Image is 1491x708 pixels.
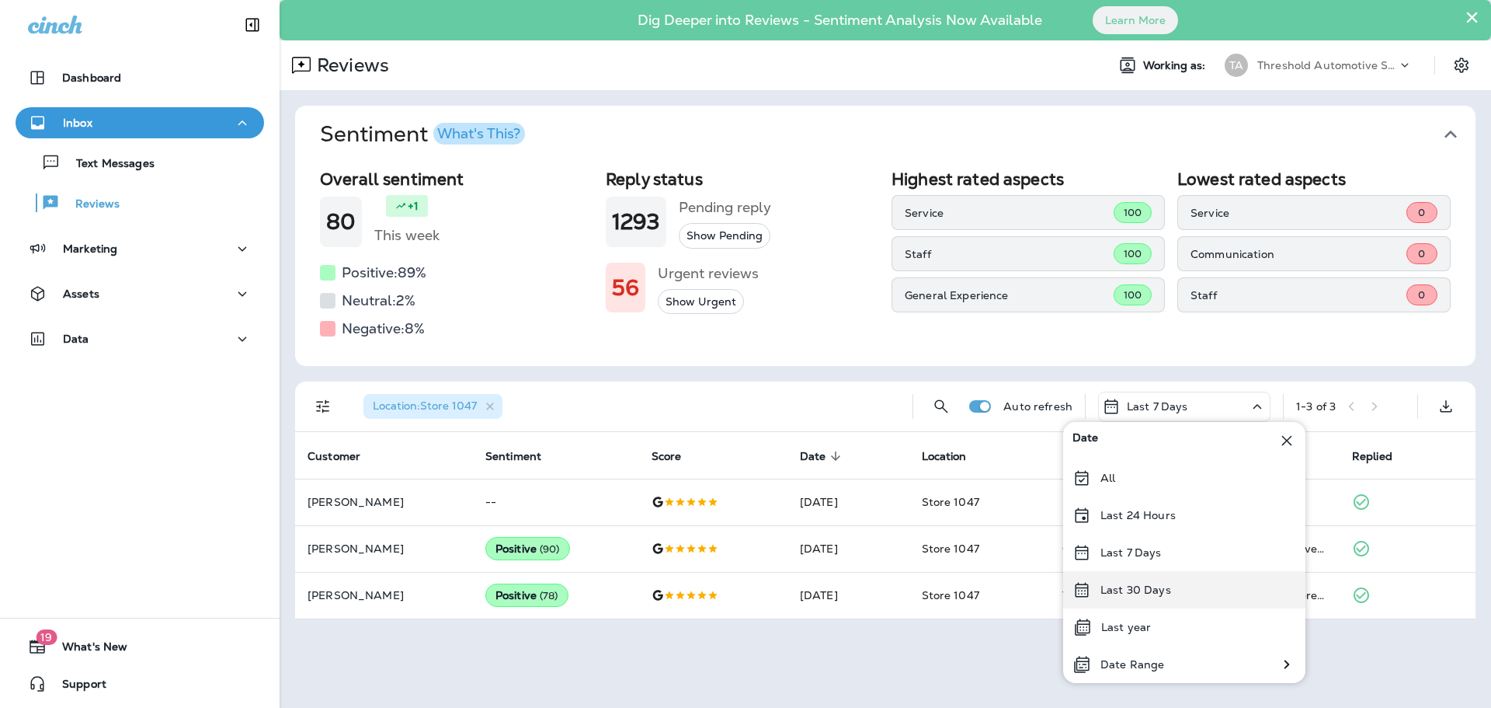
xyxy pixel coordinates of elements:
[922,588,979,602] span: Store 1047
[800,449,846,463] span: Date
[787,572,909,619] td: [DATE]
[1448,51,1475,79] button: Settings
[1418,288,1425,302] span: 0
[16,668,264,699] button: Support
[308,449,381,463] span: Customer
[485,537,570,560] div: Positive
[16,278,264,309] button: Assets
[1127,400,1188,413] p: Last 7 Days
[16,187,264,219] button: Reviews
[16,146,264,179] button: Text Messages
[1465,5,1479,30] button: Close
[1003,400,1072,413] p: Auto refresh
[1101,621,1151,633] p: Last year
[47,640,127,659] span: What's New
[612,209,660,235] h1: 1293
[922,449,987,463] span: Location
[1418,247,1425,260] span: 0
[1072,431,1099,450] span: Date
[1093,6,1178,34] button: Learn More
[922,495,979,509] span: Store 1047
[1100,472,1115,484] p: All
[47,678,106,696] span: Support
[1062,541,1327,556] div: Good vibes, dog lovers, and they really deserve some love for being on the spot and present. Amaz...
[1257,59,1397,71] p: Threshold Automotive Service dba Grease Monkey
[231,9,274,40] button: Collapse Sidebar
[1100,658,1164,671] p: Date Range
[905,207,1114,219] p: Service
[63,288,99,300] p: Assets
[363,394,502,419] div: Location:Store 1047
[540,542,560,556] span: ( 90 )
[1190,207,1406,219] p: Service
[473,479,639,525] td: --
[295,163,1475,366] div: SentimentWhat's This?
[342,288,415,313] h5: Neutral: 2 %
[593,18,1087,23] p: Dig Deeper into Reviews - Sentiment Analysis Now Available
[308,450,360,463] span: Customer
[1352,450,1392,463] span: Replied
[320,169,593,189] h2: Overall sentiment
[540,589,558,602] span: ( 78 )
[1177,169,1451,189] h2: Lowest rated aspects
[16,323,264,354] button: Data
[1296,400,1336,413] div: 1 - 3 of 3
[1190,248,1406,260] p: Communication
[308,589,461,602] p: [PERSON_NAME]
[308,496,461,508] p: [PERSON_NAME]
[1352,449,1413,463] span: Replied
[326,209,356,235] h1: 80
[652,450,682,463] span: Score
[1418,206,1425,219] span: 0
[308,391,339,422] button: Filters
[62,71,121,84] p: Dashboard
[612,275,639,301] h1: 56
[16,62,264,93] button: Dashboard
[63,333,89,345] p: Data
[658,289,744,315] button: Show Urgent
[679,223,770,249] button: Show Pending
[342,316,425,341] h5: Negative: 8 %
[922,450,967,463] span: Location
[905,248,1114,260] p: Staff
[308,106,1488,163] button: SentimentWhat's This?
[1430,391,1461,422] button: Export as CSV
[905,289,1114,302] p: General Experience
[60,197,120,212] p: Reviews
[658,261,759,286] h5: Urgent reviews
[1062,449,1177,463] span: Review Comment
[1062,588,1327,603] div: Took my car in for scheduled oil change. I appreciate that they also check other things on my car...
[36,630,57,645] span: 19
[374,223,440,248] h5: This week
[1143,59,1209,72] span: Working as:
[433,123,525,145] button: What's This?
[311,54,389,77] p: Reviews
[61,157,155,172] p: Text Messages
[787,479,909,525] td: [DATE]
[652,449,702,463] span: Score
[373,399,477,413] span: Location : Store 1047
[679,195,771,220] h5: Pending reply
[485,449,561,463] span: Sentiment
[16,233,264,264] button: Marketing
[16,107,264,138] button: Inbox
[308,542,461,555] p: [PERSON_NAME]
[1062,450,1157,463] span: Review Comment
[1225,54,1248,77] div: TA
[1190,289,1406,302] p: Staff
[891,169,1165,189] h2: Highest rated aspects
[320,121,525,148] h1: Sentiment
[63,242,117,255] p: Marketing
[408,198,419,214] p: +1
[1124,206,1142,219] span: 100
[926,391,957,422] button: Search Reviews
[485,450,541,463] span: Sentiment
[1100,509,1176,521] p: Last 24 Hours
[922,542,979,556] span: Store 1047
[63,117,92,129] p: Inbox
[1124,247,1142,260] span: 100
[1100,584,1171,596] p: Last 30 Days
[800,450,826,463] span: Date
[342,260,426,285] h5: Positive: 89 %
[16,631,264,662] button: 19What's New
